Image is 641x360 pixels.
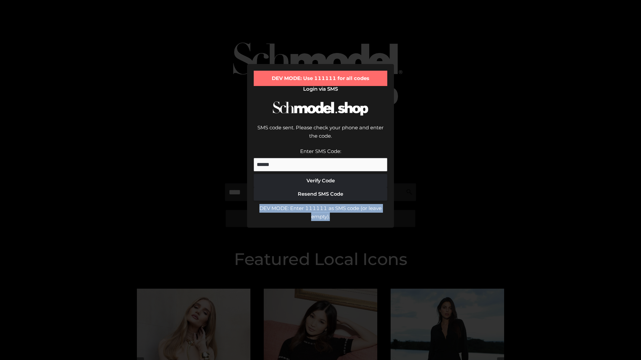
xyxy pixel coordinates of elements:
img: Schmodel Logo [270,95,371,122]
div: DEV MODE: Use 111111 for all codes [254,71,387,86]
h2: Login via SMS [254,86,387,92]
div: SMS code sent. Please check your phone and enter the code. [254,123,387,147]
button: Resend SMS Code [254,187,387,201]
div: DEV MODE: Enter 111111 as SMS code (or leave empty). [254,204,387,221]
label: Enter SMS Code: [300,148,341,154]
button: Verify Code [254,174,387,187]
